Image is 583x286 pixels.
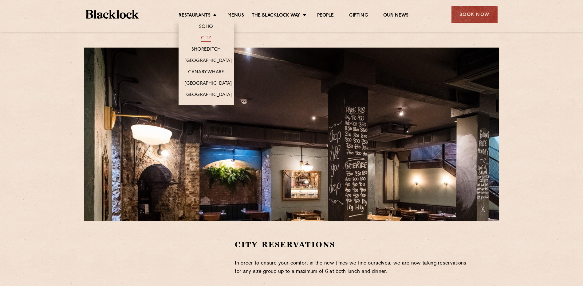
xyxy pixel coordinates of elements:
a: [GEOGRAPHIC_DATA] [185,81,232,87]
a: The Blacklock Way [252,13,300,19]
a: City [201,35,211,42]
a: Canary Wharf [188,69,224,76]
a: Shoreditch [191,47,221,53]
a: People [317,13,334,19]
p: In order to ensure your comfort in the new times we find ourselves, we are now taking reservation... [235,259,471,276]
a: Restaurants [179,13,211,19]
a: Menus [227,13,244,19]
a: [GEOGRAPHIC_DATA] [185,58,232,65]
a: Our News [383,13,409,19]
a: Soho [199,24,213,31]
img: BL_Textured_Logo-footer-cropped.svg [86,10,139,19]
a: [GEOGRAPHIC_DATA] [185,92,232,99]
h2: City Reservations [235,239,471,250]
a: Gifting [349,13,368,19]
div: Book Now [451,6,498,23]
